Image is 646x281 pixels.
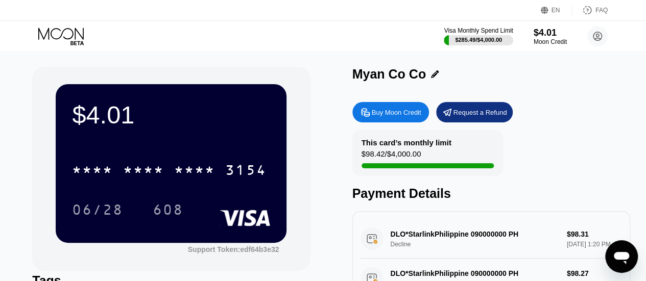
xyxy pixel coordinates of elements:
[436,102,513,122] div: Request a Refund
[225,163,266,180] div: 3154
[605,240,638,273] iframe: Button to launch messaging window
[188,245,279,253] div: Support Token: edf64b3e32
[534,28,567,38] div: $4.01
[455,37,502,43] div: $285.49 / $4,000.00
[534,38,567,45] div: Moon Credit
[188,245,279,253] div: Support Token:edf64b3e32
[64,197,131,222] div: 06/28
[541,5,572,15] div: EN
[572,5,608,15] div: FAQ
[444,27,513,34] div: Visa Monthly Spend Limit
[372,108,421,117] div: Buy Moon Credit
[72,100,270,129] div: $4.01
[362,149,421,163] div: $98.42 / $4,000.00
[595,7,608,14] div: FAQ
[362,138,451,147] div: This card’s monthly limit
[72,203,123,219] div: 06/28
[444,27,513,45] div: Visa Monthly Spend Limit$285.49/$4,000.00
[153,203,183,219] div: 608
[352,102,429,122] div: Buy Moon Credit
[534,28,567,45] div: $4.01Moon Credit
[145,197,191,222] div: 608
[453,108,507,117] div: Request a Refund
[552,7,560,14] div: EN
[352,186,630,201] div: Payment Details
[352,67,426,82] div: Myan Co Co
